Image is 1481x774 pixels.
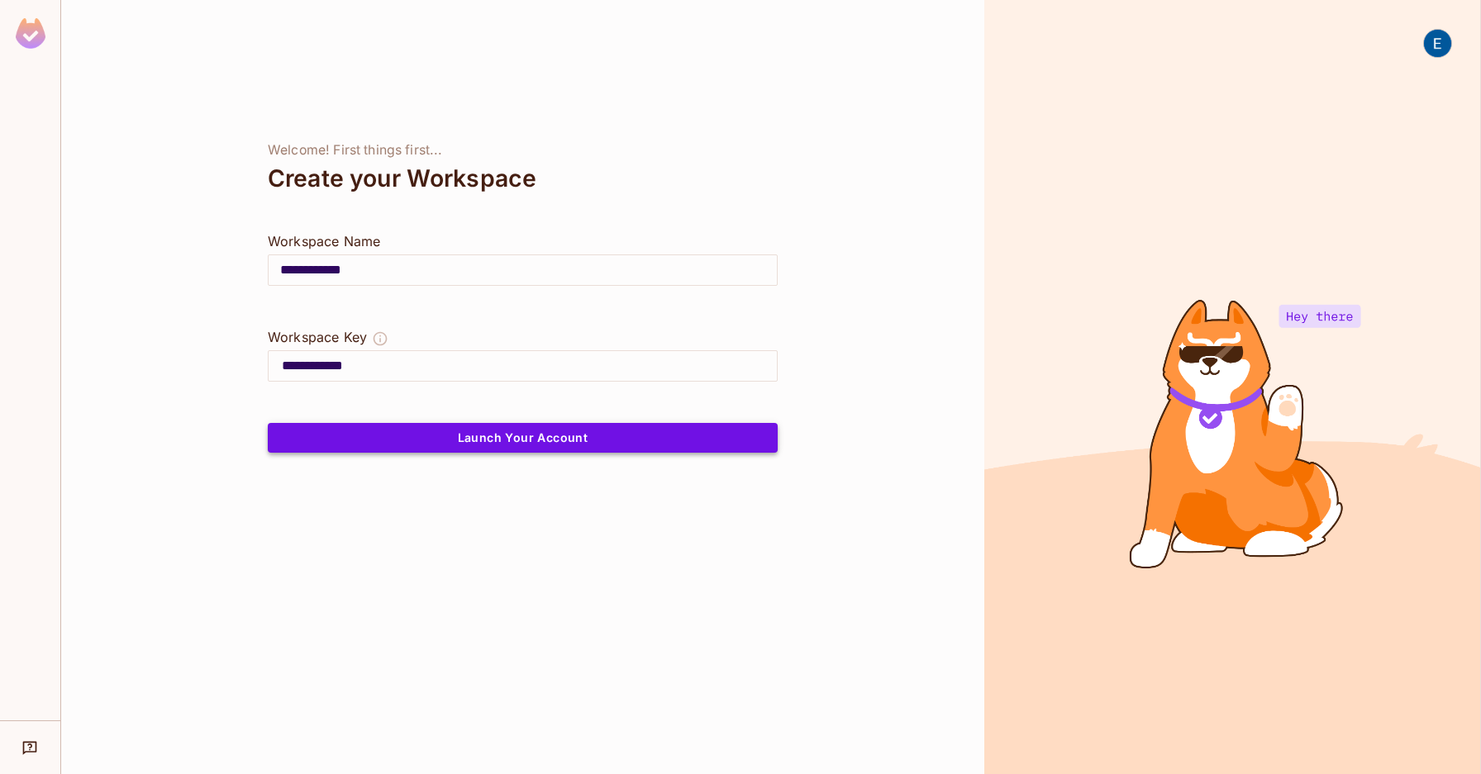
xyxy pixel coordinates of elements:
button: The Workspace Key is unique, and serves as the identifier of your workspace. [372,327,388,350]
img: SReyMgAAAABJRU5ErkJggg== [16,18,45,49]
div: Help & Updates [12,731,49,764]
div: Workspace Name [268,231,778,251]
div: Create your Workspace [268,159,778,198]
img: Emrullah ardıç [1424,30,1451,57]
div: Workspace Key [268,327,367,347]
button: Launch Your Account [268,423,778,453]
div: Welcome! First things first... [268,142,778,159]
